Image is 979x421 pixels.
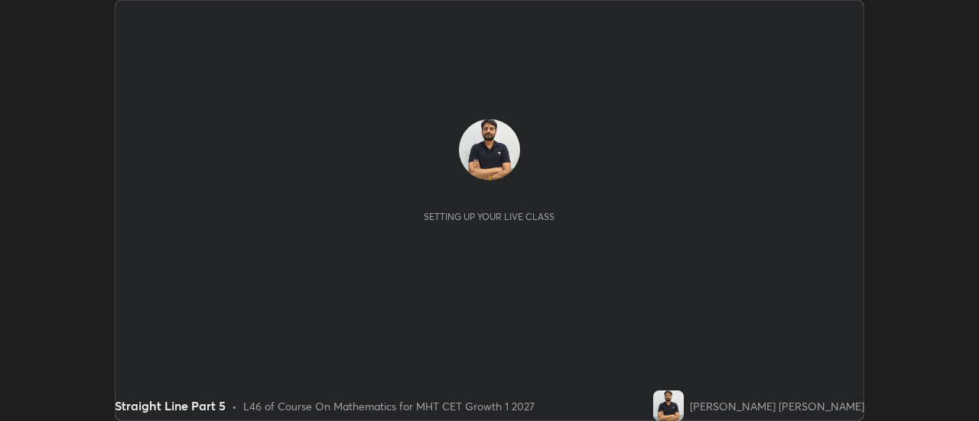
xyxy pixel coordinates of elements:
div: L46 of Course On Mathematics for MHT CET Growth 1 2027 [243,398,535,414]
div: • [232,398,237,414]
div: [PERSON_NAME] [PERSON_NAME] [690,398,864,414]
div: Setting up your live class [424,211,555,222]
img: 4cf577a8cdb74b91971b506b957e80de.jpg [459,119,520,180]
div: Straight Line Part 5 [115,397,226,415]
img: 4cf577a8cdb74b91971b506b957e80de.jpg [653,390,684,421]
